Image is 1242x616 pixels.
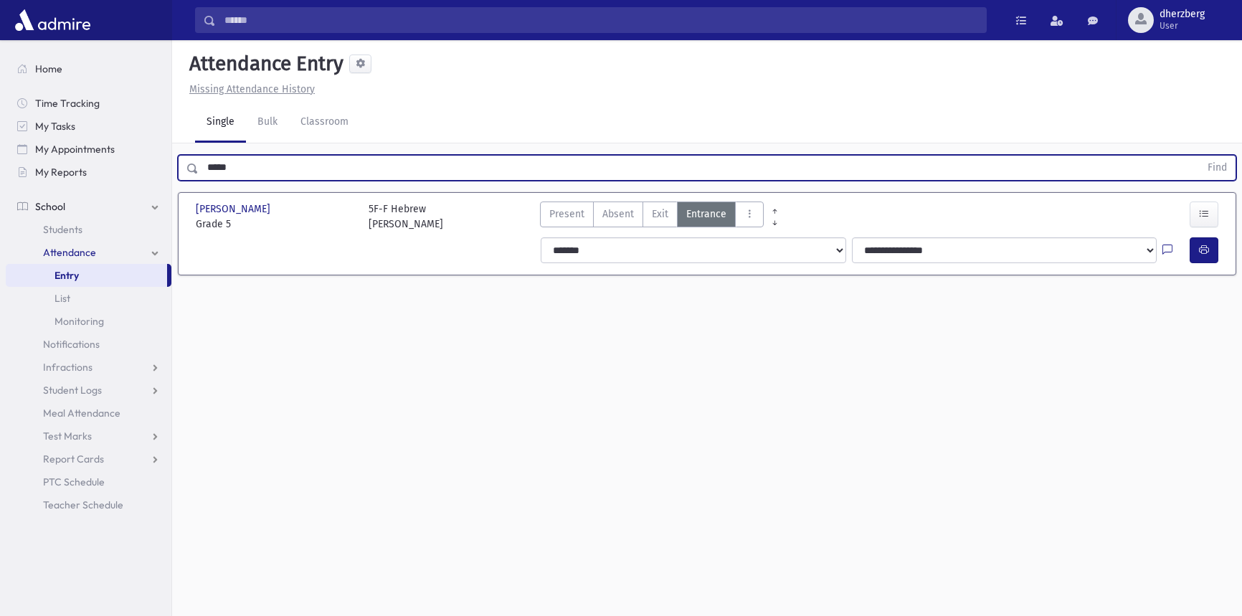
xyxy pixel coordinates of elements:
span: Students [43,223,82,236]
a: Bulk [246,103,289,143]
span: Entry [54,269,79,282]
a: Time Tracking [6,92,171,115]
span: Attendance [43,246,96,259]
a: Missing Attendance History [184,83,315,95]
a: Student Logs [6,379,171,402]
span: List [54,292,70,305]
span: Report Cards [43,452,104,465]
a: Teacher Schedule [6,493,171,516]
span: PTC Schedule [43,475,105,488]
a: Infractions [6,356,171,379]
span: Infractions [43,361,93,374]
span: School [35,200,65,213]
a: Single [195,103,246,143]
input: Search [216,7,986,33]
a: Home [6,57,171,80]
a: List [6,287,171,310]
a: PTC Schedule [6,470,171,493]
div: AttTypes [540,202,764,232]
button: Find [1199,156,1236,180]
span: User [1160,20,1205,32]
a: Attendance [6,241,171,264]
span: Student Logs [43,384,102,397]
a: School [6,195,171,218]
a: Meal Attendance [6,402,171,425]
img: AdmirePro [11,6,94,34]
span: My Tasks [35,120,75,133]
span: Entrance [686,207,726,222]
a: Test Marks [6,425,171,447]
span: Monitoring [54,315,104,328]
span: Teacher Schedule [43,498,123,511]
span: Grade 5 [196,217,354,232]
div: 5F-F Hebrew [PERSON_NAME] [369,202,443,232]
span: Home [35,62,62,75]
u: Missing Attendance History [189,83,315,95]
a: Report Cards [6,447,171,470]
h5: Attendance Entry [184,52,343,76]
span: Notifications [43,338,100,351]
span: Meal Attendance [43,407,120,420]
span: dherzberg [1160,9,1205,20]
span: Absent [602,207,634,222]
a: My Tasks [6,115,171,138]
a: Classroom [289,103,360,143]
a: Students [6,218,171,241]
span: My Reports [35,166,87,179]
span: My Appointments [35,143,115,156]
span: Time Tracking [35,97,100,110]
a: My Appointments [6,138,171,161]
span: Exit [652,207,668,222]
span: Present [549,207,584,222]
a: Entry [6,264,167,287]
span: [PERSON_NAME] [196,202,273,217]
a: My Reports [6,161,171,184]
span: Test Marks [43,430,92,442]
a: Monitoring [6,310,171,333]
a: Notifications [6,333,171,356]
